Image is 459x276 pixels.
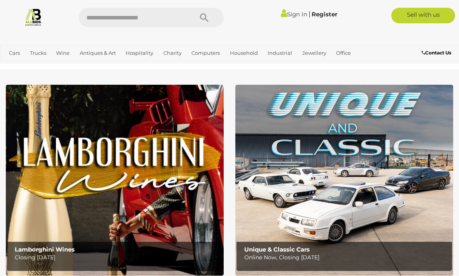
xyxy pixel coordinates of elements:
a: Sell with us [391,8,455,23]
img: Lamborghini Wines [6,85,224,276]
a: Wine [53,47,73,59]
b: Contact Us [422,50,451,56]
a: Household [227,47,261,59]
a: Trucks [27,47,49,59]
span: | [308,10,310,18]
a: Antiques & Art [77,47,119,59]
img: Allbids.com.au [24,8,42,26]
a: Charity [160,47,185,59]
a: Industrial [265,47,295,59]
p: Online Now, Closing [DATE] [244,253,448,262]
img: Unique & Classic Cars [235,85,453,276]
a: Jewellery [299,47,329,59]
a: Unique & Classic Cars Unique & Classic Cars Online Now, Closing [DATE] [235,85,453,276]
a: Sign In [281,10,307,18]
a: Register [312,10,337,18]
b: Unique & Classic Cars [244,246,310,253]
p: Closing [DATE] [15,253,219,262]
a: Contact Us [422,49,453,57]
button: Search [185,8,224,27]
a: Office [333,47,354,59]
b: Lamborghini Wines [15,246,75,253]
a: Cars [6,47,23,59]
a: Sports [6,59,28,72]
a: Computers [188,47,223,59]
a: Hospitality [123,47,156,59]
a: [GEOGRAPHIC_DATA] [32,59,93,72]
a: Lamborghini Wines Lamborghini Wines Closing [DATE] [6,85,224,276]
